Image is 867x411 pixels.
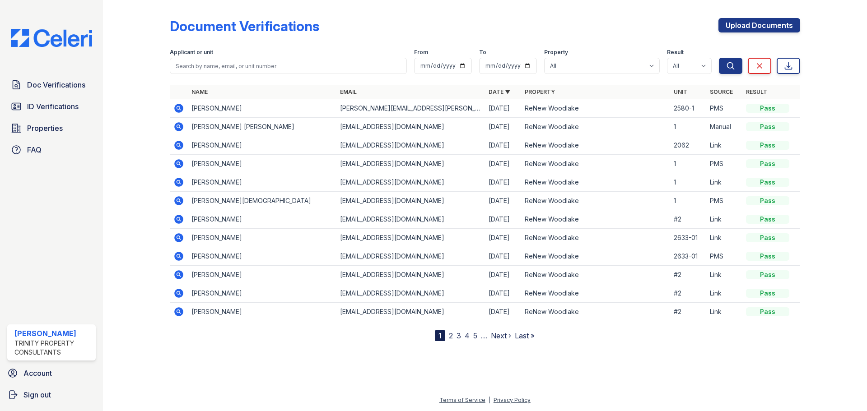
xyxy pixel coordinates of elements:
td: [PERSON_NAME] [188,266,336,284]
span: Account [23,368,52,379]
a: Sign out [4,386,99,404]
td: Link [706,284,742,303]
div: Pass [746,159,789,168]
td: ReNew Woodlake [521,229,670,247]
td: PMS [706,155,742,173]
td: #2 [670,266,706,284]
td: [EMAIL_ADDRESS][DOMAIN_NAME] [336,118,485,136]
label: From [414,49,428,56]
td: 1 [670,173,706,192]
td: Link [706,210,742,229]
td: [EMAIL_ADDRESS][DOMAIN_NAME] [336,266,485,284]
td: [DATE] [485,155,521,173]
td: [EMAIL_ADDRESS][DOMAIN_NAME] [336,229,485,247]
td: [DATE] [485,173,521,192]
div: Pass [746,233,789,242]
label: Applicant or unit [170,49,213,56]
td: ReNew Woodlake [521,192,670,210]
td: 1 [670,118,706,136]
input: Search by name, email, or unit number [170,58,407,74]
a: Date ▼ [489,88,510,95]
a: Property [525,88,555,95]
td: 2580-1 [670,99,706,118]
td: PMS [706,247,742,266]
div: Pass [746,122,789,131]
td: 2062 [670,136,706,155]
td: [DATE] [485,284,521,303]
td: PMS [706,192,742,210]
a: Email [340,88,357,95]
td: PMS [706,99,742,118]
a: Source [710,88,733,95]
div: Pass [746,252,789,261]
div: Pass [746,178,789,187]
img: CE_Logo_Blue-a8612792a0a2168367f1c8372b55b34899dd931a85d93a1a3d3e32e68fde9ad4.png [4,29,99,47]
a: Doc Verifications [7,76,96,94]
span: Doc Verifications [27,79,85,90]
td: [EMAIL_ADDRESS][DOMAIN_NAME] [336,247,485,266]
td: 2633-01 [670,229,706,247]
td: [PERSON_NAME] [188,303,336,321]
td: 2633-01 [670,247,706,266]
td: ReNew Woodlake [521,173,670,192]
td: Link [706,136,742,155]
td: [EMAIL_ADDRESS][DOMAIN_NAME] [336,192,485,210]
td: [DATE] [485,266,521,284]
span: ID Verifications [27,101,79,112]
div: 1 [435,330,445,341]
td: Link [706,173,742,192]
span: FAQ [27,144,42,155]
td: [PERSON_NAME] [188,229,336,247]
span: Properties [27,123,63,134]
td: [PERSON_NAME] [188,155,336,173]
td: ReNew Woodlake [521,136,670,155]
td: [PERSON_NAME][DEMOGRAPHIC_DATA] [188,192,336,210]
a: Name [191,88,208,95]
td: #2 [670,210,706,229]
div: Pass [746,141,789,150]
td: [DATE] [485,99,521,118]
td: [DATE] [485,229,521,247]
a: Unit [674,88,687,95]
td: 1 [670,155,706,173]
a: Properties [7,119,96,137]
td: [PERSON_NAME] [188,247,336,266]
td: ReNew Woodlake [521,303,670,321]
label: Property [544,49,568,56]
td: [PERSON_NAME][EMAIL_ADDRESS][PERSON_NAME][DOMAIN_NAME] [336,99,485,118]
a: 4 [465,331,470,340]
td: [DATE] [485,210,521,229]
span: … [481,330,487,341]
td: [PERSON_NAME] [188,284,336,303]
a: Terms of Service [439,397,485,403]
span: Sign out [23,389,51,400]
a: ID Verifications [7,97,96,115]
div: [PERSON_NAME] [14,328,92,339]
td: #2 [670,303,706,321]
td: Link [706,229,742,247]
td: Manual [706,118,742,136]
td: [DATE] [485,303,521,321]
td: [DATE] [485,118,521,136]
div: Document Verifications [170,18,319,34]
td: Link [706,303,742,321]
td: 1 [670,192,706,210]
td: [EMAIL_ADDRESS][DOMAIN_NAME] [336,303,485,321]
a: 2 [449,331,453,340]
a: FAQ [7,141,96,159]
a: Account [4,364,99,382]
div: Pass [746,307,789,316]
td: [EMAIL_ADDRESS][DOMAIN_NAME] [336,155,485,173]
td: ReNew Woodlake [521,155,670,173]
td: [DATE] [485,247,521,266]
a: Upload Documents [718,18,800,32]
td: [EMAIL_ADDRESS][DOMAIN_NAME] [336,210,485,229]
td: ReNew Woodlake [521,266,670,284]
td: #2 [670,284,706,303]
div: Trinity Property Consultants [14,339,92,357]
div: Pass [746,289,789,298]
td: [EMAIL_ADDRESS][DOMAIN_NAME] [336,284,485,303]
td: [PERSON_NAME] [PERSON_NAME] [188,118,336,136]
div: | [489,397,490,403]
